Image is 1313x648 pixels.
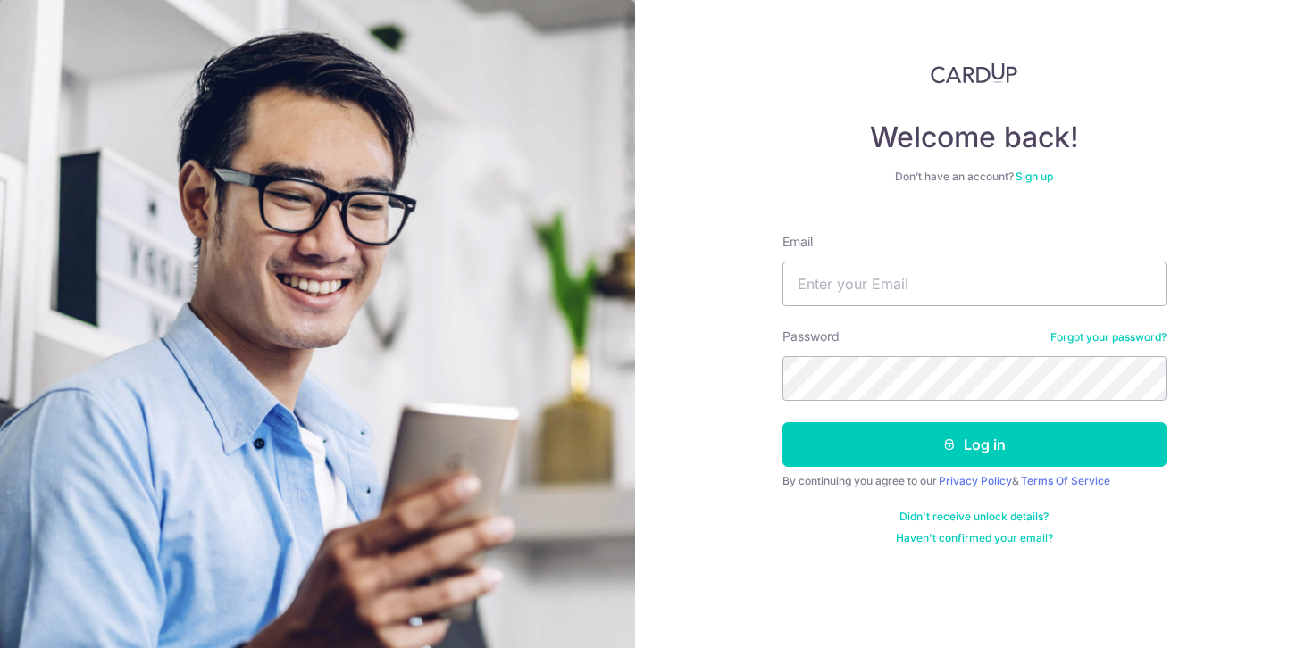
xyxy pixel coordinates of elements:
a: Haven't confirmed your email? [896,531,1053,545]
a: Terms Of Service [1021,474,1110,487]
a: Privacy Policy [939,474,1012,487]
input: Enter your Email [782,262,1167,306]
img: CardUp Logo [931,62,1018,84]
button: Log in [782,422,1167,467]
label: Email [782,233,813,251]
div: Don’t have an account? [782,170,1167,184]
h4: Welcome back! [782,120,1167,155]
a: Didn't receive unlock details? [899,510,1049,524]
label: Password [782,328,840,345]
a: Sign up [1016,170,1053,183]
a: Forgot your password? [1050,330,1167,345]
div: By continuing you agree to our & [782,474,1167,488]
